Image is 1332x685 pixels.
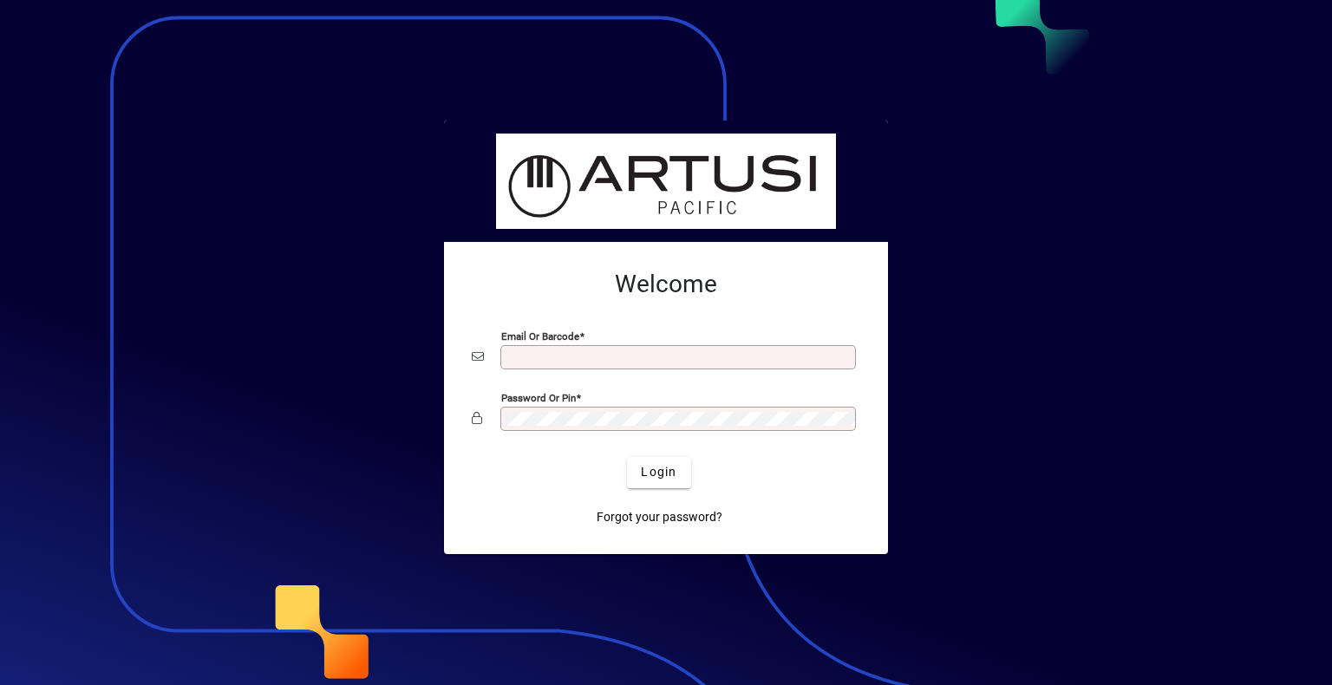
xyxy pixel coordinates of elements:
button: Login [627,457,690,488]
h2: Welcome [472,270,860,299]
mat-label: Password or Pin [501,391,576,403]
a: Forgot your password? [590,502,729,533]
span: Forgot your password? [597,508,722,526]
span: Login [641,463,676,481]
mat-label: Email or Barcode [501,329,579,342]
